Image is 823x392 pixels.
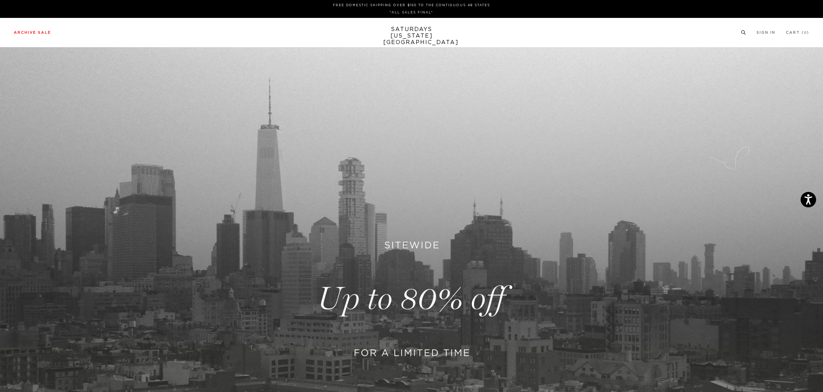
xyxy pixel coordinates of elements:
p: FREE DOMESTIC SHIPPING OVER $150 TO THE CONTIGUOUS 48 STATES [17,3,806,8]
a: SATURDAYS[US_STATE][GEOGRAPHIC_DATA] [383,26,440,46]
p: *ALL SALES FINAL* [17,10,806,15]
a: Sign In [756,31,775,34]
a: Cart (0) [786,31,809,34]
a: Archive Sale [14,31,51,34]
small: 0 [804,31,807,34]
